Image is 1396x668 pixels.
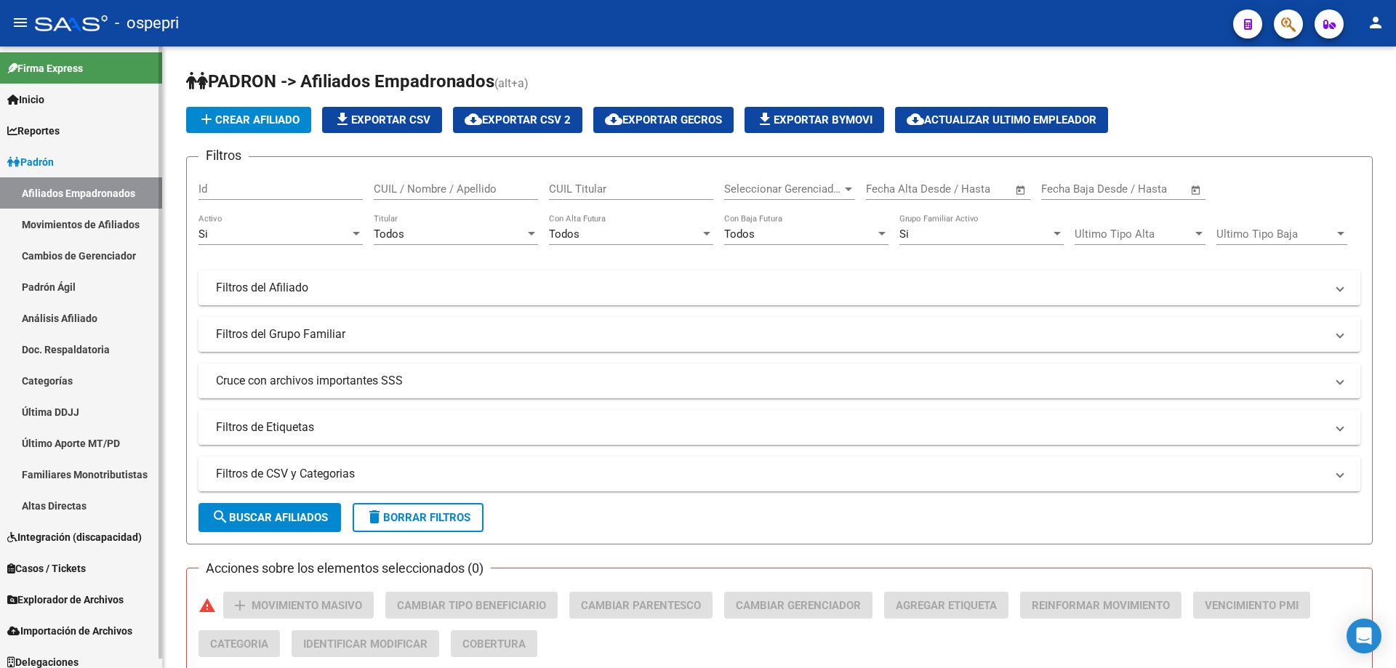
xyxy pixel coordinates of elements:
mat-icon: search [212,508,229,526]
mat-expansion-panel-header: Filtros del Grupo Familiar [198,317,1360,352]
span: Crear Afiliado [198,113,300,126]
button: Reinformar Movimiento [1020,592,1182,619]
mat-panel-title: Filtros del Grupo Familiar [216,326,1325,342]
div: Open Intercom Messenger [1347,619,1381,653]
mat-expansion-panel-header: Filtros de Etiquetas [198,410,1360,445]
span: Casos / Tickets [7,560,86,576]
input: Fecha inicio [866,182,925,196]
button: Buscar Afiliados [198,503,341,532]
button: Open calendar [1188,182,1205,198]
span: Movimiento Masivo [252,599,362,612]
button: Crear Afiliado [186,107,311,133]
mat-icon: warning [198,597,216,614]
button: Cobertura [451,630,537,657]
button: Identificar Modificar [292,630,439,657]
span: Vencimiento PMI [1205,599,1299,612]
button: Exportar GECROS [593,107,734,133]
span: Cambiar Tipo Beneficiario [397,599,546,612]
button: Movimiento Masivo [223,592,374,619]
span: Exportar CSV 2 [465,113,571,126]
mat-icon: menu [12,14,29,31]
span: Borrar Filtros [366,511,470,524]
button: Agregar Etiqueta [884,592,1008,619]
span: Categoria [210,637,268,651]
mat-panel-title: Cruce con archivos importantes SSS [216,373,1325,389]
span: Si [198,228,208,241]
span: - ospepri [115,7,179,39]
mat-icon: cloud_download [465,110,482,128]
span: Cambiar Parentesco [581,599,701,612]
button: Vencimiento PMI [1193,592,1310,619]
mat-icon: delete [366,508,383,526]
mat-icon: file_download [334,110,351,128]
input: Fecha fin [1113,182,1184,196]
mat-expansion-panel-header: Filtros de CSV y Categorias [198,456,1360,491]
span: Todos [724,228,755,241]
button: Categoria [198,630,280,657]
mat-icon: file_download [756,110,774,128]
span: Seleccionar Gerenciador [724,182,842,196]
span: (alt+a) [494,76,529,90]
span: Padrón [7,154,54,170]
span: Agregar Etiqueta [896,599,997,612]
mat-expansion-panel-header: Filtros del Afiliado [198,270,1360,305]
span: Reinformar Movimiento [1032,599,1170,612]
button: Cambiar Tipo Beneficiario [385,592,558,619]
mat-icon: cloud_download [605,110,622,128]
span: Identificar Modificar [303,637,428,651]
mat-icon: add [231,597,249,614]
span: Actualizar ultimo Empleador [907,113,1096,126]
h3: Acciones sobre los elementos seleccionados (0) [198,558,491,579]
button: Borrar Filtros [353,503,484,532]
mat-panel-title: Filtros del Afiliado [216,280,1325,296]
span: Exportar Bymovi [756,113,872,126]
span: Reportes [7,123,60,139]
span: Importación de Archivos [7,623,132,639]
span: PADRON -> Afiliados Empadronados [186,71,494,92]
button: Exportar Bymovi [745,107,884,133]
span: Si [899,228,909,241]
span: Firma Express [7,60,83,76]
span: Todos [549,228,579,241]
span: Buscar Afiliados [212,511,328,524]
mat-icon: person [1367,14,1384,31]
span: Ultimo Tipo Baja [1216,228,1334,241]
button: Actualizar ultimo Empleador [895,107,1108,133]
button: Exportar CSV [322,107,442,133]
mat-icon: cloud_download [907,110,924,128]
span: Cobertura [462,637,526,651]
h3: Filtros [198,145,249,166]
span: Ultimo Tipo Alta [1075,228,1192,241]
input: Fecha inicio [1041,182,1100,196]
button: Open calendar [1013,182,1030,198]
span: Todos [374,228,404,241]
button: Cambiar Gerenciador [724,592,872,619]
span: Explorador de Archivos [7,592,124,608]
mat-panel-title: Filtros de CSV y Categorias [216,466,1325,482]
mat-icon: add [198,110,215,128]
button: Cambiar Parentesco [569,592,713,619]
span: Inicio [7,92,44,108]
span: Integración (discapacidad) [7,529,142,545]
span: Exportar CSV [334,113,430,126]
mat-panel-title: Filtros de Etiquetas [216,419,1325,435]
span: Cambiar Gerenciador [736,599,861,612]
span: Exportar GECROS [605,113,722,126]
input: Fecha fin [938,182,1008,196]
mat-expansion-panel-header: Cruce con archivos importantes SSS [198,363,1360,398]
button: Exportar CSV 2 [453,107,582,133]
